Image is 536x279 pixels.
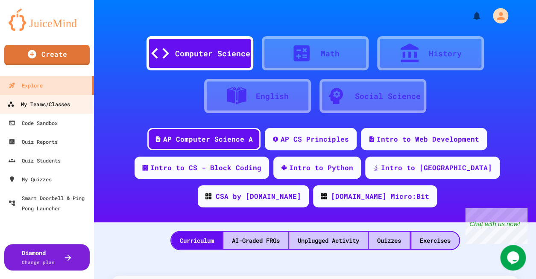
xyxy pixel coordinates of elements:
div: Code Sandbox [9,118,58,128]
div: My Teams/Classes [7,99,70,110]
div: History [429,48,462,59]
div: Intro to Python [289,163,353,173]
div: AP CS Principles [281,134,349,144]
div: Intro to Web Development [377,134,479,144]
div: Smart Doorbell & Ping Pong Launcher [9,193,91,213]
iframe: chat widget [465,208,527,244]
a: Create [4,45,90,65]
div: CSA by [DOMAIN_NAME] [216,191,301,201]
div: [DOMAIN_NAME] Micro:Bit [331,191,429,201]
div: Unplugged Activity [289,232,368,249]
div: My Quizzes [9,174,52,184]
div: AI-Graded FRQs [223,232,288,249]
div: Diamond [22,248,55,266]
img: logo-orange.svg [9,9,85,31]
div: My Notifications [456,9,484,23]
div: Computer Science [175,48,250,59]
div: Quiz Students [9,155,61,166]
div: My Account [484,6,510,26]
div: Quiz Reports [9,137,58,147]
div: Exercises [411,232,459,249]
div: Intro to CS - Block Coding [150,163,261,173]
iframe: chat widget [500,245,527,270]
div: English [256,90,289,102]
div: AP Computer Science A [163,134,253,144]
div: Curriculum [171,232,223,249]
img: CODE_logo_RGB.png [321,193,327,199]
img: CODE_logo_RGB.png [205,193,211,199]
div: Explore [9,80,43,90]
div: Quizzes [369,232,410,249]
div: Social Science [355,90,421,102]
button: DiamondChange plan [4,244,90,270]
span: Change plan [22,259,55,265]
div: Intro to [GEOGRAPHIC_DATA] [381,163,492,173]
div: Math [321,48,340,59]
